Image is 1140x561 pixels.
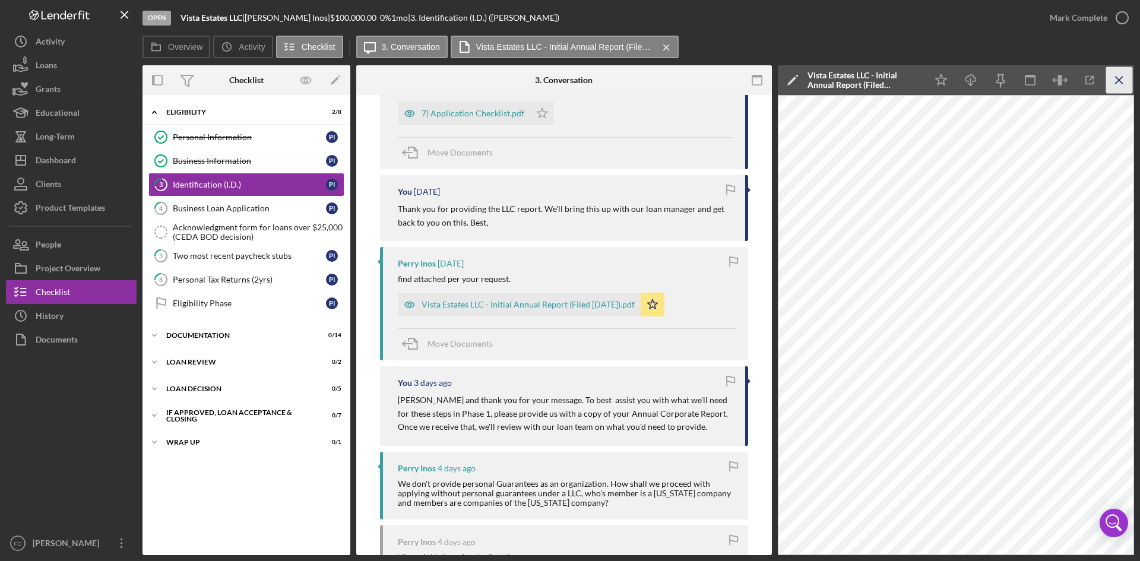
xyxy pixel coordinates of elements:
[6,328,137,351] button: Documents
[166,439,312,446] div: Wrap up
[173,223,344,242] div: Acknowledgment form for loans over $25,000 (CEDA BOD decision)
[414,187,440,196] time: 2025-08-27 21:41
[36,125,75,151] div: Long-Term
[326,274,338,286] div: P I
[398,138,505,167] button: Move Documents
[36,304,64,331] div: History
[36,280,70,307] div: Checklist
[148,196,344,220] a: 4Business Loan ApplicationPI
[535,75,593,85] div: 3. Conversation
[398,187,412,196] div: You
[6,30,137,53] button: Activity
[229,75,264,85] div: Checklist
[180,12,242,23] b: Vista Estates LLC
[320,332,341,339] div: 0 / 14
[168,42,202,52] label: Overview
[427,147,493,157] span: Move Documents
[239,42,265,52] label: Activity
[142,36,210,58] button: Overview
[36,77,61,104] div: Grants
[173,299,326,308] div: Eligibility Phase
[30,531,107,558] div: [PERSON_NAME]
[326,297,338,309] div: P I
[159,252,163,259] tspan: 5
[6,280,137,304] button: Checklist
[159,275,163,283] tspan: 6
[326,155,338,167] div: P I
[36,196,105,223] div: Product Templates
[276,36,343,58] button: Checklist
[36,101,80,128] div: Educational
[1100,509,1128,537] div: Open Intercom Messenger
[391,13,408,23] div: 1 mo
[6,304,137,328] button: History
[427,338,493,348] span: Move Documents
[398,378,412,388] div: You
[6,125,137,148] a: Long-Term
[326,202,338,214] div: P I
[36,233,61,259] div: People
[6,101,137,125] a: Educational
[398,293,664,316] button: Vista Estates LLC - Initial Annual Report (Filed [DATE]).pdf
[380,13,391,23] div: 0 %
[6,148,137,172] button: Dashboard
[173,180,326,189] div: Identification (I.D.)
[326,250,338,262] div: P I
[320,439,341,446] div: 0 / 1
[173,204,326,213] div: Business Loan Application
[159,180,163,188] tspan: 3
[1038,6,1134,30] button: Mark Complete
[330,13,380,23] div: $100,000.00
[320,109,341,116] div: 2 / 8
[6,531,137,555] button: FC[PERSON_NAME]
[398,102,554,125] button: 7) Application Checklist.pdf
[173,251,326,261] div: Two most recent paycheck stubs
[166,332,312,339] div: Documentation
[148,173,344,196] a: 3Identification (I.D.)PI
[180,13,245,23] div: |
[320,359,341,366] div: 0 / 2
[6,196,137,220] a: Product Templates
[422,300,635,309] div: Vista Estates LLC - Initial Annual Report (Filed [DATE]).pdf
[14,540,22,547] text: FC
[142,11,171,26] div: Open
[398,202,733,229] p: Thank you for providing the LLC report. We'll bring this up with our loan manager and get back to...
[398,329,505,359] button: Move Documents
[1050,6,1107,30] div: Mark Complete
[245,13,330,23] div: [PERSON_NAME] Inos |
[6,77,137,101] button: Grants
[398,479,736,508] div: We don't provide personal Guarantees as an organization. How shall we proceed with applying witho...
[320,412,341,419] div: 0 / 7
[6,256,137,280] button: Project Overview
[36,148,76,175] div: Dashboard
[6,233,137,256] button: People
[6,53,137,77] button: Loans
[326,131,338,143] div: P I
[148,244,344,268] a: 5Two most recent paycheck stubsPI
[422,109,524,118] div: 7) Application Checklist.pdf
[398,394,733,433] p: [PERSON_NAME] and thank you for your message. To best assist you with what we'll need for these s...
[398,274,511,284] div: find attached per your request.
[451,36,679,58] button: Vista Estates LLC - Initial Annual Report (Filed [DATE]).pdf
[398,537,436,547] div: Perry Inos
[6,172,137,196] button: Clients
[159,204,163,212] tspan: 4
[148,149,344,173] a: Business InformationPI
[476,42,654,52] label: Vista Estates LLC - Initial Annual Report (Filed [DATE]).pdf
[36,256,100,283] div: Project Overview
[356,36,448,58] button: 3. Conversation
[213,36,273,58] button: Activity
[173,156,326,166] div: Business Information
[36,30,65,56] div: Activity
[173,275,326,284] div: Personal Tax Returns (2yrs)
[166,109,312,116] div: Eligibility
[148,125,344,149] a: Personal InformationPI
